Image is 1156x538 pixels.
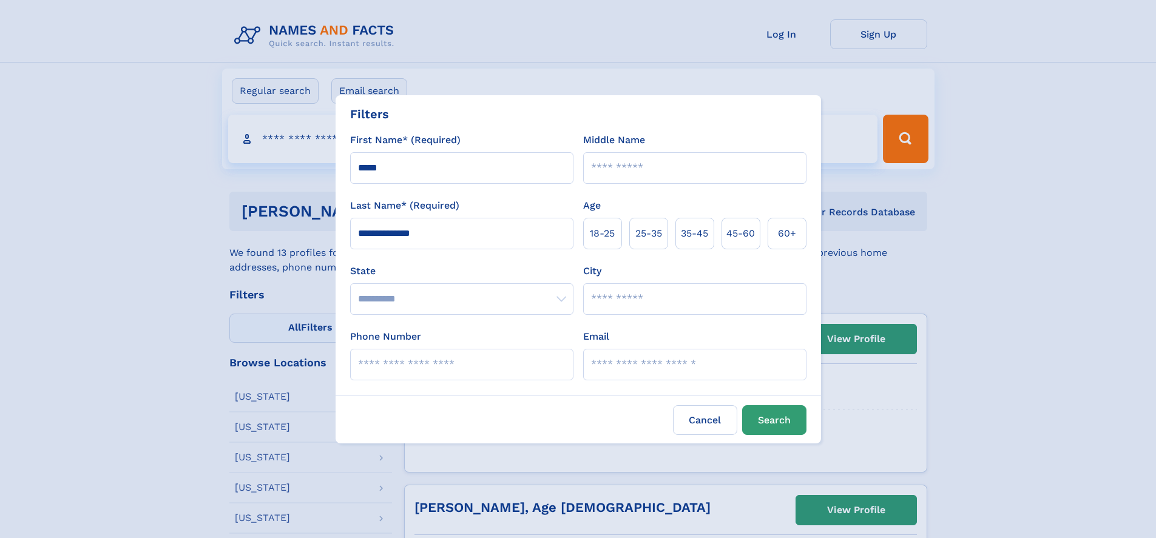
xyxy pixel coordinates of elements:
label: State [350,264,573,278]
span: 45‑60 [726,226,755,241]
span: 35‑45 [681,226,708,241]
label: First Name* (Required) [350,133,461,147]
div: Filters [350,105,389,123]
span: 18‑25 [590,226,615,241]
span: 25‑35 [635,226,662,241]
label: Cancel [673,405,737,435]
label: Last Name* (Required) [350,198,459,213]
label: Phone Number [350,329,421,344]
label: Middle Name [583,133,645,147]
label: Email [583,329,609,344]
button: Search [742,405,806,435]
label: City [583,264,601,278]
span: 60+ [778,226,796,241]
label: Age [583,198,601,213]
